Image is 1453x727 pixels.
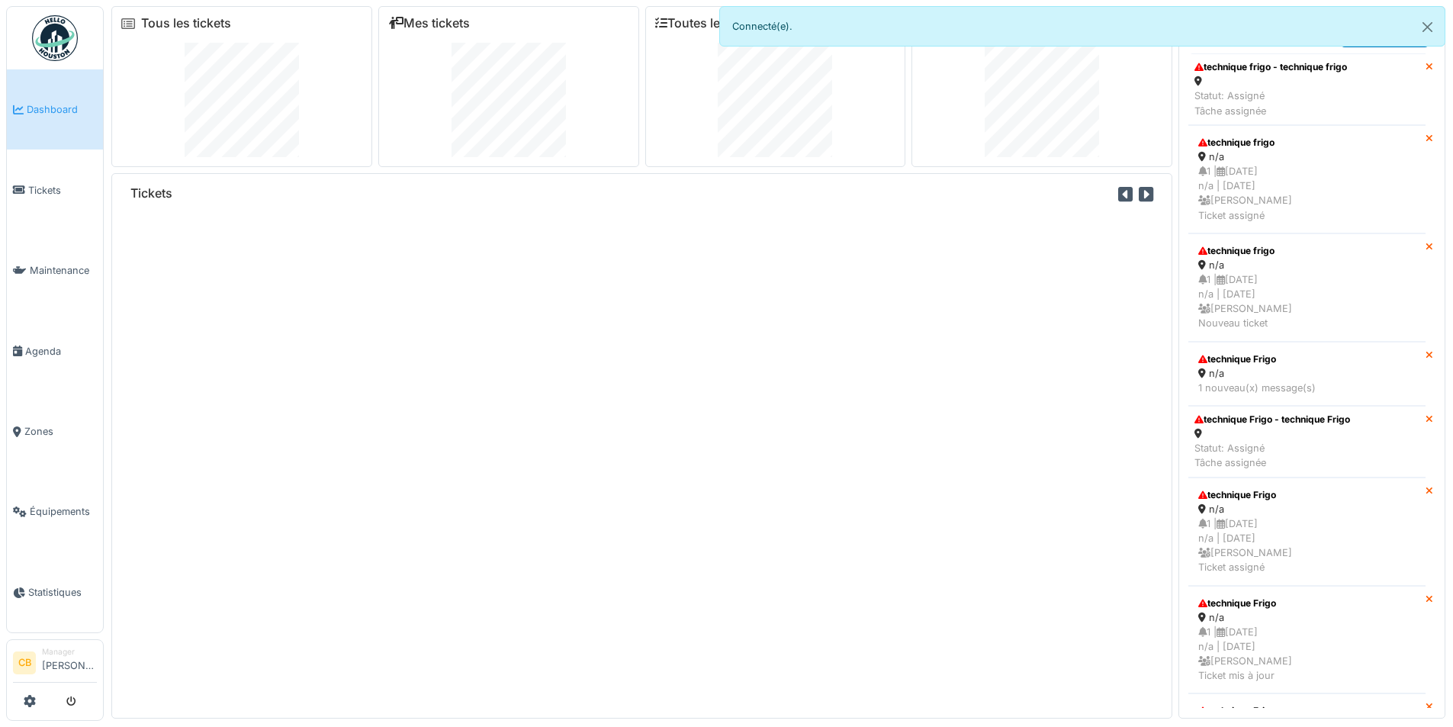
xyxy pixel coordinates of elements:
div: 1 | [DATE] n/a | [DATE] [PERSON_NAME] Ticket assigné [1198,164,1416,223]
a: technique Frigo n/a 1 nouveau(x) message(s) [1188,342,1426,406]
li: [PERSON_NAME] [42,646,97,679]
div: 1 | [DATE] n/a | [DATE] [PERSON_NAME] Ticket assigné [1198,516,1416,575]
span: Dashboard [27,102,97,117]
div: technique frigo [1198,136,1416,150]
div: Statut: Assigné Tâche assignée [1194,88,1347,117]
a: Dashboard [7,69,103,150]
div: technique Frigo - technique Frigo [1194,413,1350,426]
a: Maintenance [7,230,103,310]
span: Maintenance [30,263,97,278]
a: Tous les tickets [141,16,231,31]
div: n/a [1198,258,1416,272]
a: technique frigo - technique frigo Statut: AssignéTâche assignée [1188,53,1426,125]
a: Agenda [7,310,103,391]
div: technique frigo [1198,244,1416,258]
div: 1 | [DATE] n/a | [DATE] [PERSON_NAME] Ticket mis à jour [1198,625,1416,684]
a: Zones [7,391,103,471]
a: technique Frigo n/a 1 |[DATE]n/a | [DATE] [PERSON_NAME]Ticket assigné [1188,478,1426,586]
div: n/a [1198,366,1416,381]
div: technique Frigo [1198,352,1416,366]
a: Tickets [7,150,103,230]
button: Close [1410,7,1445,47]
span: Zones [24,424,97,439]
a: technique Frigo n/a 1 |[DATE]n/a | [DATE] [PERSON_NAME]Ticket mis à jour [1188,586,1426,694]
span: Équipements [30,504,97,519]
a: Équipements [7,471,103,552]
div: Manager [42,646,97,658]
h6: Tickets [130,186,172,201]
a: technique Frigo - technique Frigo Statut: AssignéTâche assignée [1188,406,1426,478]
div: technique frigo - technique frigo [1194,60,1347,74]
li: CB [13,651,36,674]
span: Tickets [28,183,97,198]
div: Connecté(e). [719,6,1446,47]
span: Statistiques [28,585,97,600]
a: Toutes les tâches [655,16,769,31]
div: technique Frigo [1198,488,1416,502]
div: n/a [1198,502,1416,516]
div: technique Frigo [1198,704,1416,718]
div: technique Frigo [1198,597,1416,610]
a: technique frigo n/a 1 |[DATE]n/a | [DATE] [PERSON_NAME]Nouveau ticket [1188,233,1426,342]
a: Statistiques [7,552,103,632]
a: CB Manager[PERSON_NAME] [13,646,97,683]
div: n/a [1198,150,1416,164]
span: Agenda [25,344,97,359]
div: n/a [1198,610,1416,625]
a: technique frigo n/a 1 |[DATE]n/a | [DATE] [PERSON_NAME]Ticket assigné [1188,125,1426,233]
div: 1 nouveau(x) message(s) [1198,381,1416,395]
img: Badge_color-CXgf-gQk.svg [32,15,78,61]
a: Mes tickets [388,16,470,31]
div: Statut: Assigné Tâche assignée [1194,441,1350,470]
div: 1 | [DATE] n/a | [DATE] [PERSON_NAME] Nouveau ticket [1198,272,1416,331]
